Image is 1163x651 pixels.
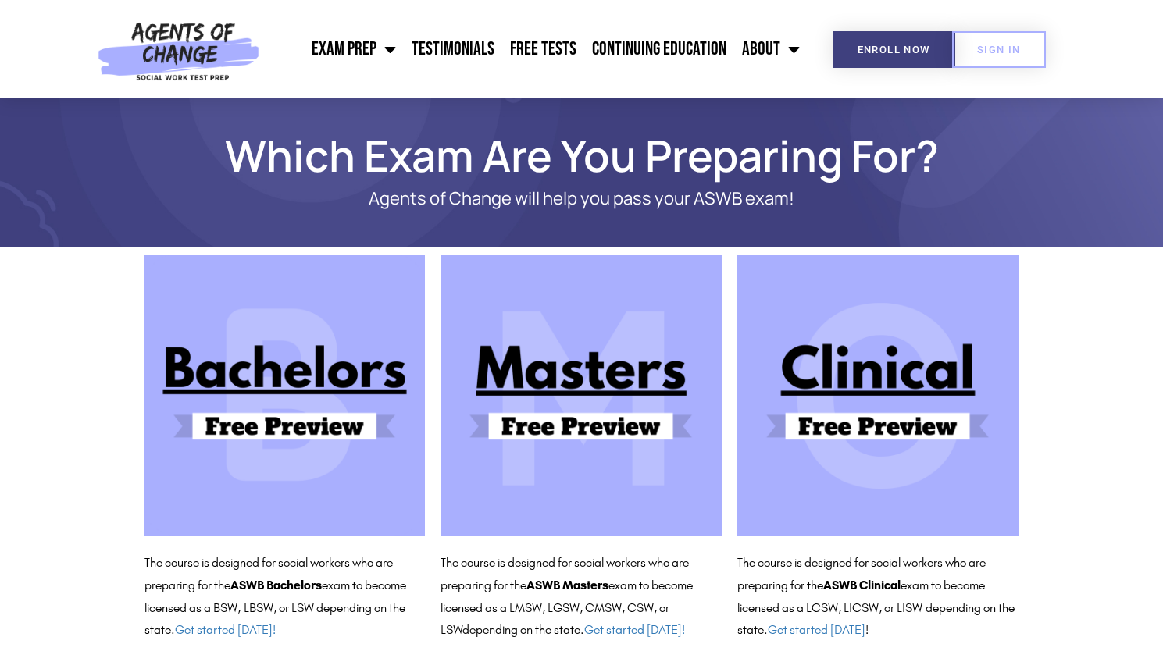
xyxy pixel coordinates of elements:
[977,44,1021,55] span: SIGN IN
[526,578,608,592] b: ASWB Masters
[304,30,404,69] a: Exam Prep
[584,622,685,637] a: Get started [DATE]!
[764,622,869,637] span: . !
[858,44,930,55] span: Enroll Now
[823,578,901,592] b: ASWB Clinical
[137,137,1027,173] h1: Which Exam Are You Preparing For?
[230,578,322,592] b: ASWB Bachelors
[768,622,865,637] a: Get started [DATE]
[462,622,685,637] span: depending on the state.
[404,30,502,69] a: Testimonials
[952,31,1046,68] a: SIGN IN
[199,189,965,208] p: Agents of Change will help you pass your ASWB exam!
[441,552,722,642] p: The course is designed for social workers who are preparing for the exam to become licensed as a ...
[584,30,734,69] a: Continuing Education
[175,622,276,637] a: Get started [DATE]!
[502,30,584,69] a: Free Tests
[833,31,955,68] a: Enroll Now
[267,30,808,69] nav: Menu
[734,30,808,69] a: About
[737,552,1019,642] p: The course is designed for social workers who are preparing for the exam to become licensed as a ...
[144,552,426,642] p: The course is designed for social workers who are preparing for the exam to become licensed as a ...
